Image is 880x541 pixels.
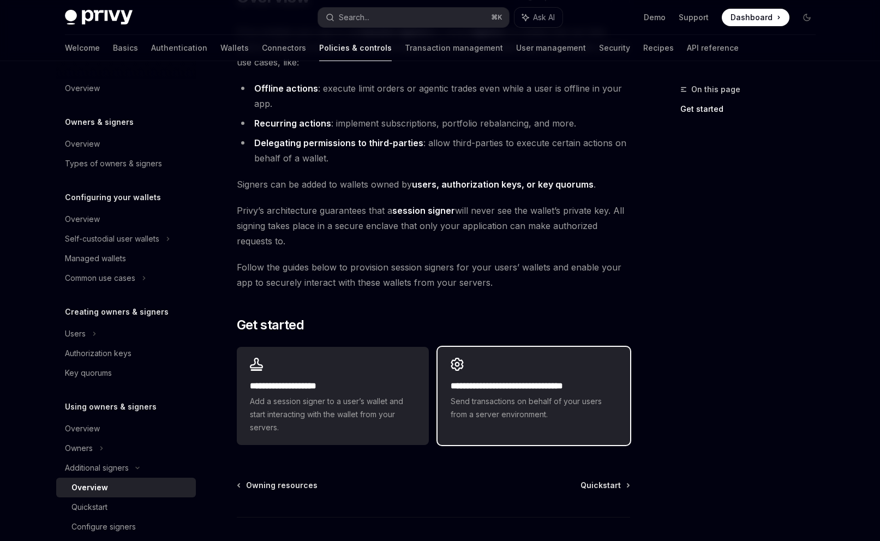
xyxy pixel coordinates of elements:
strong: Delegating permissions to third-parties [254,137,423,148]
button: Toggle dark mode [798,9,816,26]
div: Overview [65,422,100,435]
li: : allow third-parties to execute certain actions on behalf of a wallet. [237,135,630,166]
span: Follow the guides below to provision session signers for your users’ wallets and enable your app ... [237,260,630,290]
a: Managed wallets [56,249,196,268]
a: Quickstart [580,480,629,491]
img: dark logo [65,10,133,25]
span: Privy’s architecture guarantees that a will never see the wallet’s private key. All signing takes... [237,203,630,249]
span: Dashboard [731,12,773,23]
h5: Using owners & signers [65,400,157,413]
h5: Owners & signers [65,116,134,129]
div: Overview [65,213,100,226]
a: Wallets [220,35,249,61]
a: Policies & controls [319,35,392,61]
div: Owners [65,442,93,455]
a: Dashboard [722,9,789,26]
a: Connectors [262,35,306,61]
a: Welcome [65,35,100,61]
strong: session signer [392,205,455,216]
span: On this page [691,83,740,96]
a: users, authorization keys, or key quorums [412,179,594,190]
div: Authorization keys [65,347,131,360]
div: Common use cases [65,272,135,285]
span: Get started [237,316,304,334]
li: : execute limit orders or agentic trades even while a user is offline in your app. [237,81,630,111]
span: ⌘ K [491,13,502,22]
h5: Configuring your wallets [65,191,161,204]
a: Overview [56,209,196,229]
div: Configure signers [71,520,136,533]
a: Overview [56,134,196,154]
button: Ask AI [514,8,562,27]
div: Types of owners & signers [65,157,162,170]
h5: Creating owners & signers [65,305,169,318]
div: Overview [71,481,108,494]
span: Ask AI [533,12,555,23]
div: Quickstart [71,501,107,514]
span: Add a session signer to a user’s wallet and start interacting with the wallet from your servers. [250,395,416,434]
a: Quickstart [56,497,196,517]
a: Authorization keys [56,344,196,363]
div: Managed wallets [65,252,126,265]
div: Users [65,327,86,340]
li: : implement subscriptions, portfolio rebalancing, and more. [237,116,630,131]
strong: Offline actions [254,83,318,94]
a: User management [516,35,586,61]
a: Transaction management [405,35,503,61]
a: Overview [56,79,196,98]
span: Send transactions on behalf of your users from a server environment. [451,395,616,421]
span: Owning resources [246,480,318,491]
div: Key quorums [65,366,112,380]
a: Basics [113,35,138,61]
a: **** **** **** *****Add a session signer to a user’s wallet and start interacting with the wallet... [237,347,429,445]
a: Recipes [643,35,674,61]
a: Overview [56,419,196,438]
a: Configure signers [56,517,196,537]
div: Self-custodial user wallets [65,232,159,245]
a: API reference [687,35,739,61]
div: Search... [339,11,369,24]
span: Signers can be added to wallets owned by . [237,177,630,192]
div: Overview [65,137,100,151]
a: Types of owners & signers [56,154,196,173]
a: Overview [56,478,196,497]
a: Key quorums [56,363,196,383]
button: Search...⌘K [318,8,509,27]
strong: Recurring actions [254,118,331,129]
div: Overview [65,82,100,95]
a: Owning resources [238,480,318,491]
a: Demo [644,12,666,23]
a: Get started [680,100,824,118]
a: Security [599,35,630,61]
div: Additional signers [65,461,129,474]
a: Support [679,12,709,23]
span: Quickstart [580,480,621,491]
a: Authentication [151,35,207,61]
